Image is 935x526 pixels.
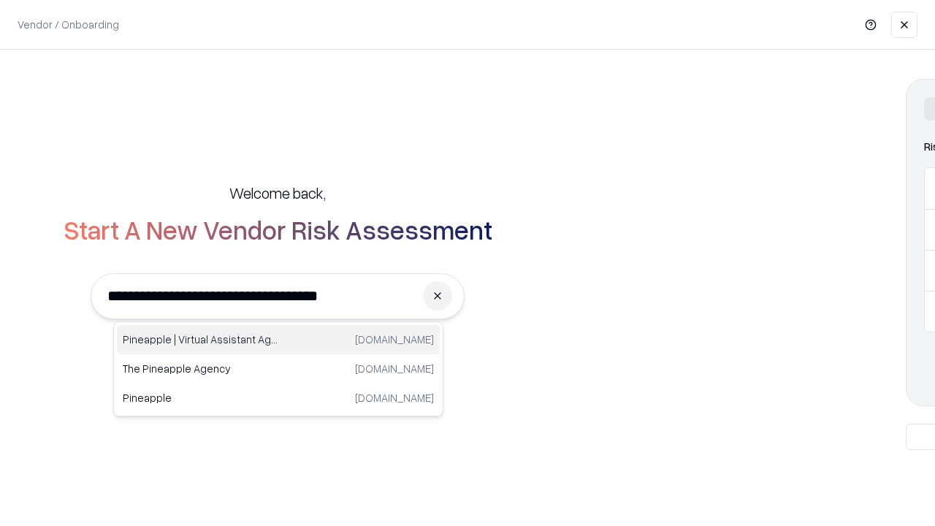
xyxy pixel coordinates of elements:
[123,361,278,376] p: The Pineapple Agency
[355,390,434,405] p: [DOMAIN_NAME]
[64,215,492,244] h2: Start A New Vendor Risk Assessment
[229,183,326,203] h5: Welcome back,
[123,390,278,405] p: Pineapple
[123,332,278,347] p: Pineapple | Virtual Assistant Agency
[355,332,434,347] p: [DOMAIN_NAME]
[18,17,119,32] p: Vendor / Onboarding
[355,361,434,376] p: [DOMAIN_NAME]
[113,321,443,416] div: Suggestions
